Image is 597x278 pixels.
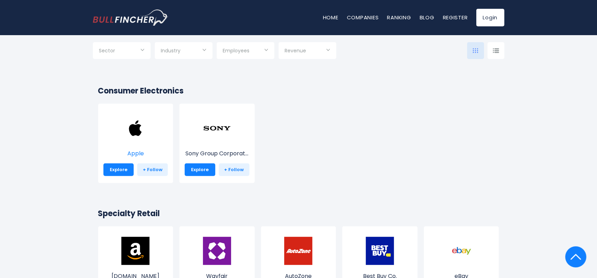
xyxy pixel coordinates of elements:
img: bullfincher logo [93,9,169,26]
a: Sony Group Corporat... [185,127,249,158]
h2: Specialty Retail [98,208,499,219]
a: Register [443,14,468,21]
a: + Follow [219,163,249,176]
h2: Consumer Electronics [98,85,499,97]
img: icon-comp-grid.svg [473,48,478,53]
a: Explore [103,163,134,176]
img: icon-comp-list-view.svg [493,48,499,53]
a: + Follow [137,163,168,176]
input: Selection [285,45,330,58]
a: Companies [347,14,379,21]
span: Revenue [285,47,306,54]
a: Ranking [387,14,411,21]
span: Sector [99,47,115,54]
img: BBY.png [366,237,394,265]
img: AZO.png [284,237,312,265]
p: Apple [103,149,168,158]
input: Selection [99,45,144,58]
img: SONY.png [203,114,231,142]
img: W.png [203,237,231,265]
img: EBAY.png [447,237,476,265]
a: Login [476,9,504,26]
a: Blog [420,14,434,21]
input: Selection [161,45,206,58]
img: AMZN.png [121,237,150,265]
a: Go to homepage [93,9,169,26]
a: Apple [103,127,168,158]
p: Sony Group Corporation [185,149,249,158]
span: Industry [161,47,181,54]
a: Explore [185,163,215,176]
span: Employees [223,47,250,54]
input: Selection [223,45,268,58]
img: AAPL.png [121,114,150,142]
a: Home [323,14,338,21]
